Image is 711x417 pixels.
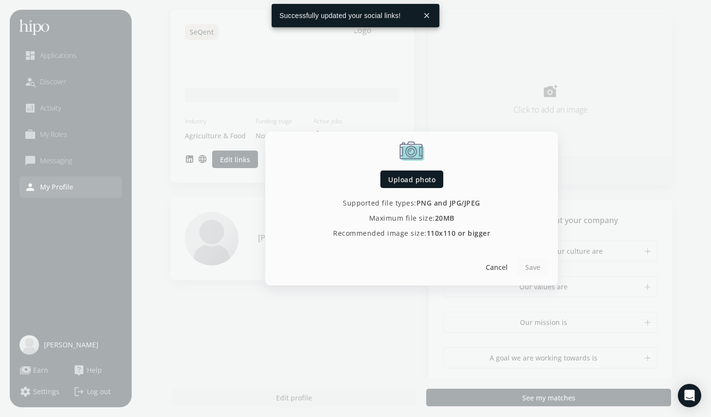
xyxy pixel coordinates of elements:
div: Successfully updated your social links! [272,4,418,27]
button: close [418,7,435,24]
span: Cancel [486,262,508,272]
p: Recommended image size: [333,228,490,238]
span: 110x110 or bigger [427,228,491,238]
button: Cancel [481,258,512,276]
p: Supported file types: [333,198,490,208]
span: Upload photo [388,174,435,185]
div: Open Intercom Messenger [678,384,701,407]
span: PNG and JPG/JPEG [416,198,480,208]
p: Maximum file size: [333,213,490,223]
button: Upload photo [380,171,443,188]
span: 20MB [435,213,454,223]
